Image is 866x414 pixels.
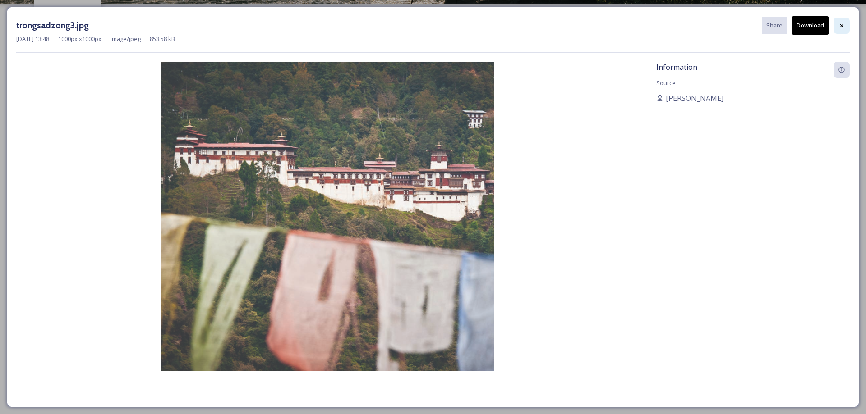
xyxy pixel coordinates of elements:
[656,62,697,72] span: Information
[16,35,49,43] span: [DATE] 13:48
[58,35,101,43] span: 1000 px x 1000 px
[16,19,89,32] h3: trongsadzong3.jpg
[16,62,638,395] img: trongsadzong3.jpg
[792,16,829,35] button: Download
[150,35,175,43] span: 853.58 kB
[111,35,141,43] span: image/jpeg
[762,17,787,34] button: Share
[656,79,676,87] span: Source
[666,93,723,104] span: [PERSON_NAME]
